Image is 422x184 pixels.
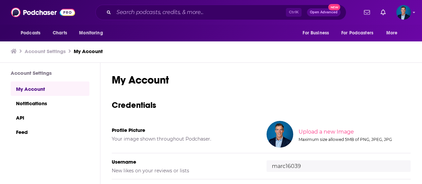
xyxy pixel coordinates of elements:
div: Search podcasts, credits, & more... [95,5,346,20]
span: Podcasts [21,28,40,38]
input: username [267,160,411,172]
span: Ctrl K [286,8,302,17]
span: New [328,4,340,10]
a: Notifications [11,96,89,110]
span: Charts [53,28,67,38]
a: API [11,110,89,125]
h5: New likes on your reviews or lists [112,168,256,174]
button: Show profile menu [396,5,411,20]
span: More [386,28,398,38]
span: Logged in as marc16039 [396,5,411,20]
a: My Account [11,81,89,96]
h3: Account Settings [11,70,89,76]
input: Search podcasts, credits, & more... [114,7,286,18]
h5: Your image shown throughout Podchaser. [112,136,256,142]
span: Open Advanced [310,11,338,14]
button: Open AdvancedNew [307,8,341,16]
img: User Profile [396,5,411,20]
h3: Credentials [112,100,411,110]
img: Podchaser - Follow, Share and Rate Podcasts [11,6,75,19]
span: For Podcasters [341,28,373,38]
button: open menu [337,27,383,39]
button: open menu [382,27,406,39]
button: open menu [298,27,337,39]
span: For Business [303,28,329,38]
a: Charts [48,27,71,39]
h5: Username [112,159,256,165]
a: Account Settings [25,48,66,54]
a: My Account [74,48,103,54]
h5: Profile Picture [112,127,256,133]
div: Maximum size allowed 5MB of PNG, JPEG, JPG [299,137,409,142]
span: Monitoring [79,28,103,38]
img: Your profile image [267,121,293,148]
a: Feed [11,125,89,139]
button: open menu [74,27,111,39]
button: open menu [16,27,49,39]
a: Show notifications dropdown [361,7,373,18]
a: Show notifications dropdown [378,7,388,18]
h1: My Account [112,73,411,86]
